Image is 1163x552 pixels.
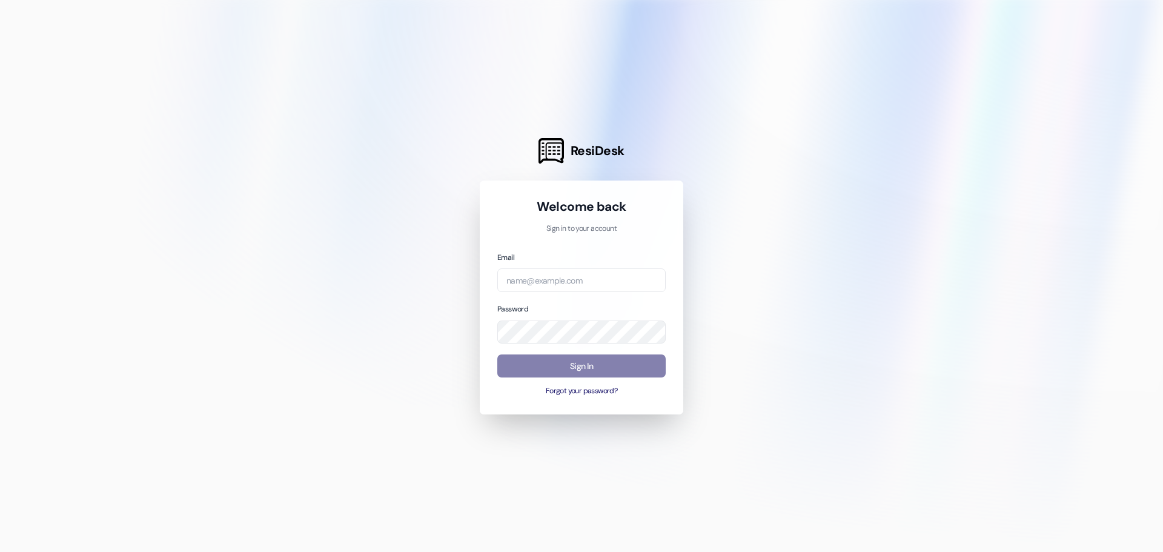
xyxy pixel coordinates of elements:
label: Password [497,304,528,314]
span: ResiDesk [571,142,625,159]
button: Forgot your password? [497,386,666,397]
img: ResiDesk Logo [538,138,564,164]
input: name@example.com [497,268,666,292]
p: Sign in to your account [497,224,666,234]
button: Sign In [497,354,666,378]
h1: Welcome back [497,198,666,215]
label: Email [497,253,514,262]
